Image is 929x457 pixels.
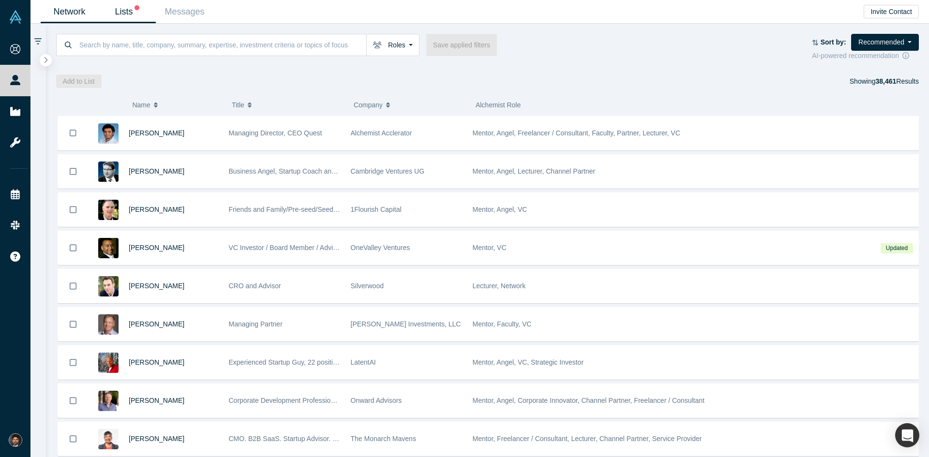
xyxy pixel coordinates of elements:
[229,167,393,175] span: Business Angel, Startup Coach and best-selling author
[851,34,919,51] button: Recommended
[229,282,281,290] span: CRO and Advisor
[58,308,88,341] button: Bookmark
[98,200,119,220] img: David Lane's Profile Image
[473,206,527,213] span: Mentor, Angel, VC
[351,167,425,175] span: Cambridge Ventures UG
[98,391,119,411] img: Josh Ewing's Profile Image
[354,95,465,115] button: Company
[58,346,88,379] button: Bookmark
[850,74,919,88] div: Showing
[351,282,384,290] span: Silverwood
[58,193,88,226] button: Bookmark
[229,129,322,137] span: Managing Director, CEO Quest
[351,435,416,442] span: The Monarch Mavens
[354,95,383,115] span: Company
[132,95,222,115] button: Name
[41,0,98,23] a: Network
[881,243,913,253] span: Updated
[229,397,485,404] span: Corporate Development Professional | ex-Visa, Autodesk, Synopsys, Bright Machines
[98,123,119,144] img: Gnani Palanikumar's Profile Image
[473,129,680,137] span: Mentor, Angel, Freelancer / Consultant, Faculty, Partner, Lecturer, VC
[351,244,410,251] span: OneValley Ventures
[98,162,119,182] img: Martin Giese's Profile Image
[864,5,919,18] button: Invite Contact
[229,435,545,442] span: CMO. B2B SaaS. Startup Advisor. Non-Profit Leader. TEDx Speaker. Founding LP at How Women Invest.
[129,167,184,175] a: [PERSON_NAME]
[98,238,119,258] img: Juan Scarlett's Profile Image
[58,155,88,188] button: Bookmark
[58,269,88,303] button: Bookmark
[351,320,461,328] span: [PERSON_NAME] Investments, LLC
[229,244,343,251] span: VC Investor / Board Member / Advisor
[98,429,119,449] img: Sonya Pelia's Profile Image
[98,314,119,335] img: Steve King's Profile Image
[156,0,213,23] a: Messages
[9,10,22,24] img: Alchemist Vault Logo
[351,358,376,366] span: LatentAI
[229,358,378,366] span: Experienced Startup Guy, 22 positive exits to date
[129,129,184,137] a: [PERSON_NAME]
[58,231,88,265] button: Bookmark
[229,206,403,213] span: Friends and Family/Pre-seed/Seed Angel and VC Investor
[98,0,156,23] a: Lists
[821,38,846,46] strong: Sort by:
[351,397,402,404] span: Onward Advisors
[129,206,184,213] a: [PERSON_NAME]
[473,282,526,290] span: Lecturer, Network
[875,77,919,85] span: Results
[129,320,184,328] a: [PERSON_NAME]
[98,276,119,296] img: Alexander Shartsis's Profile Image
[58,422,88,456] button: Bookmark
[351,129,412,137] span: Alchemist Acclerator
[232,95,244,115] span: Title
[473,320,532,328] span: Mentor, Faculty, VC
[875,77,896,85] strong: 38,461
[58,384,88,417] button: Bookmark
[129,397,184,404] a: [PERSON_NAME]
[58,116,88,150] button: Bookmark
[473,167,596,175] span: Mentor, Angel, Lecturer, Channel Partner
[129,435,184,442] a: [PERSON_NAME]
[129,358,184,366] a: [PERSON_NAME]
[812,51,919,61] div: AI-powered recommendation
[78,33,366,56] input: Search by name, title, company, summary, expertise, investment criteria or topics of focus
[56,74,102,88] button: Add to List
[232,95,344,115] button: Title
[426,34,497,56] button: Save applied filters
[132,95,150,115] span: Name
[129,244,184,251] a: [PERSON_NAME]
[473,435,702,442] span: Mentor, Freelancer / Consultant, Lecturer, Channel Partner, Service Provider
[98,353,119,373] img: Bruce Graham's Profile Image
[129,282,184,290] a: [PERSON_NAME]
[9,433,22,447] img: Shine Oovattil's Account
[366,34,420,56] button: Roles
[473,358,584,366] span: Mentor, Angel, VC, Strategic Investor
[229,320,283,328] span: Managing Partner
[473,397,704,404] span: Mentor, Angel, Corporate Innovator, Channel Partner, Freelancer / Consultant
[351,206,402,213] span: 1Flourish Capital
[473,244,507,251] span: Mentor, VC
[476,101,521,109] span: Alchemist Role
